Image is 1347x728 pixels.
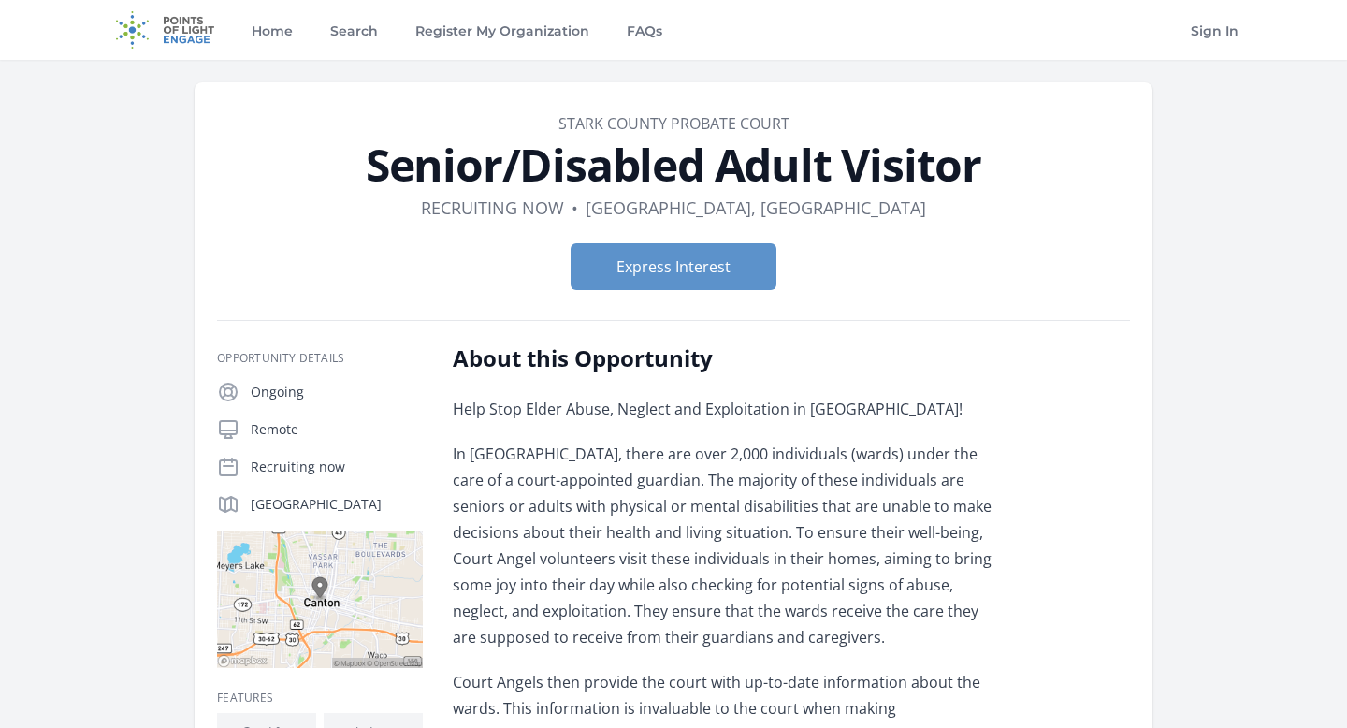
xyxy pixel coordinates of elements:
[251,458,423,476] p: Recruiting now
[453,396,1000,422] p: Help Stop Elder Abuse, Neglect and Exploitation in [GEOGRAPHIC_DATA]!
[217,142,1130,187] h1: Senior/Disabled Adult Visitor
[558,113,789,134] a: Stark County Probate Court
[586,195,926,221] dd: [GEOGRAPHIC_DATA], [GEOGRAPHIC_DATA]
[421,195,564,221] dd: Recruiting now
[453,343,1000,373] h2: About this Opportunity
[217,691,423,706] h3: Features
[217,531,423,668] img: Map
[251,383,423,401] p: Ongoing
[453,441,1000,650] p: In [GEOGRAPHIC_DATA], there are over 2,000 individuals (wards) under the care of a court-appointe...
[251,420,423,439] p: Remote
[571,243,776,290] button: Express Interest
[251,495,423,514] p: [GEOGRAPHIC_DATA]
[572,195,578,221] div: •
[217,351,423,366] h3: Opportunity Details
